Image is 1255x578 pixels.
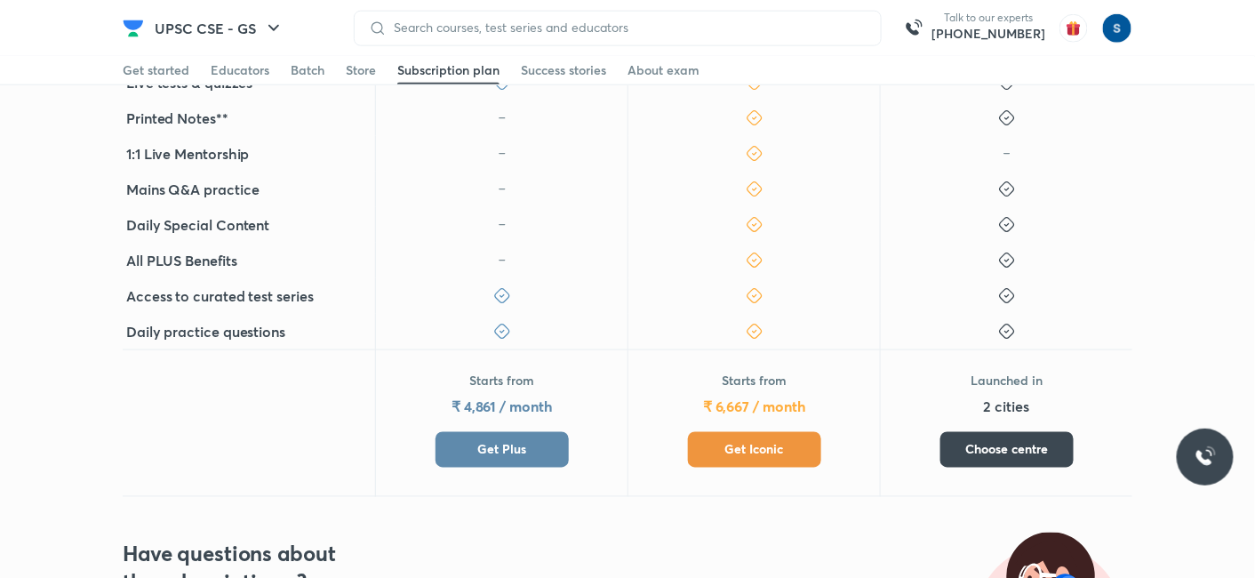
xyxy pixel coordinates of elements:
a: Get started [123,56,189,84]
button: Get Plus [436,432,569,468]
img: icon [493,109,511,127]
a: Batch [291,56,324,84]
img: simran kumari [1102,13,1132,44]
h5: 1:1 Live Mentorship [126,143,249,165]
span: Get Iconic [725,441,784,459]
a: About exam [627,56,699,84]
input: Search courses, test series and educators [387,20,867,35]
h5: ₹ 6,667 / month [703,397,805,418]
img: icon [493,145,511,163]
span: Get Plus [477,441,526,459]
button: Get Iconic [688,432,821,468]
button: Choose centre [940,432,1074,468]
div: Get started [123,61,189,79]
h5: 2 cities [984,397,1029,418]
a: Success stories [521,56,606,84]
a: Educators [211,56,269,84]
a: Store [346,56,376,84]
img: ttu [1195,446,1216,468]
div: Subscription plan [397,61,500,79]
img: icon [998,145,1016,163]
div: Store [346,61,376,79]
h5: ₹ 4,861 / month [452,397,552,418]
p: Starts from [469,372,534,389]
img: call-us [896,11,931,46]
p: Launched in [971,372,1043,389]
h5: Mains Q&A practice [126,179,260,200]
img: Company Logo [123,18,144,39]
img: icon [493,181,511,198]
h5: Daily practice questions [126,321,285,342]
div: Batch [291,61,324,79]
a: [PHONE_NUMBER] [931,25,1045,43]
h5: Access to curated test series [126,285,314,307]
p: Starts from [722,372,787,389]
div: Success stories [521,61,606,79]
h5: Daily Special Content [126,214,269,236]
img: icon [493,252,511,269]
a: Subscription plan [397,56,500,84]
img: icon [493,216,511,234]
img: avatar [1059,14,1088,43]
div: About exam [627,61,699,79]
div: Educators [211,61,269,79]
h5: Printed Notes** [126,108,228,129]
span: Choose centre [965,441,1048,459]
button: UPSC CSE - GS [144,11,295,46]
h5: All PLUS Benefits [126,250,237,271]
p: Talk to our experts [931,11,1045,25]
